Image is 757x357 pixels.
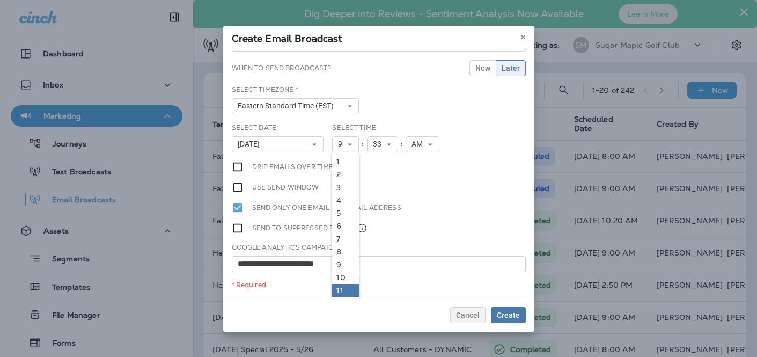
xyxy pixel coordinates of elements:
a: 5 [332,207,359,220]
div: : [398,136,406,152]
a: 12 [332,297,359,310]
span: Now [475,64,490,72]
span: AM [411,140,427,149]
label: Select Time [332,123,376,132]
button: [DATE] [232,136,324,152]
label: Select Date [232,123,277,132]
a: 3 [332,181,359,194]
span: Eastern Standard Time (EST) [238,101,338,111]
a: 11 [332,284,359,297]
label: Select Timezone [232,85,298,94]
a: 2 [332,168,359,181]
a: 8 [332,245,359,258]
span: [DATE] [238,140,264,149]
button: 9 [332,136,359,152]
label: Use send window [252,181,319,193]
a: 9 [332,258,359,271]
button: 33 [367,136,398,152]
a: 6 [332,220,359,232]
label: Send only one email per email address [252,202,401,214]
div: * Required [232,281,526,289]
div: : [359,136,366,152]
label: Drip emails over time [252,161,334,173]
a: 1 [332,155,359,168]
a: 7 [332,232,359,245]
span: 9 [338,140,347,149]
a: 4 [332,194,359,207]
button: Eastern Standard Time (EST) [232,98,359,114]
span: Later [502,64,520,72]
label: Send to suppressed emails. [252,222,368,234]
a: 10 [332,271,359,284]
label: When to send broadcast? [232,64,331,72]
span: Create [497,311,520,319]
button: Later [496,60,526,76]
span: 33 [373,140,386,149]
button: AM [406,136,439,152]
div: Create Email Broadcast [223,26,534,48]
label: Google Analytics Campaign Title [232,243,358,252]
span: Cancel [456,311,480,319]
button: Cancel [450,307,486,323]
button: Create [491,307,526,323]
button: Now [469,60,496,76]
